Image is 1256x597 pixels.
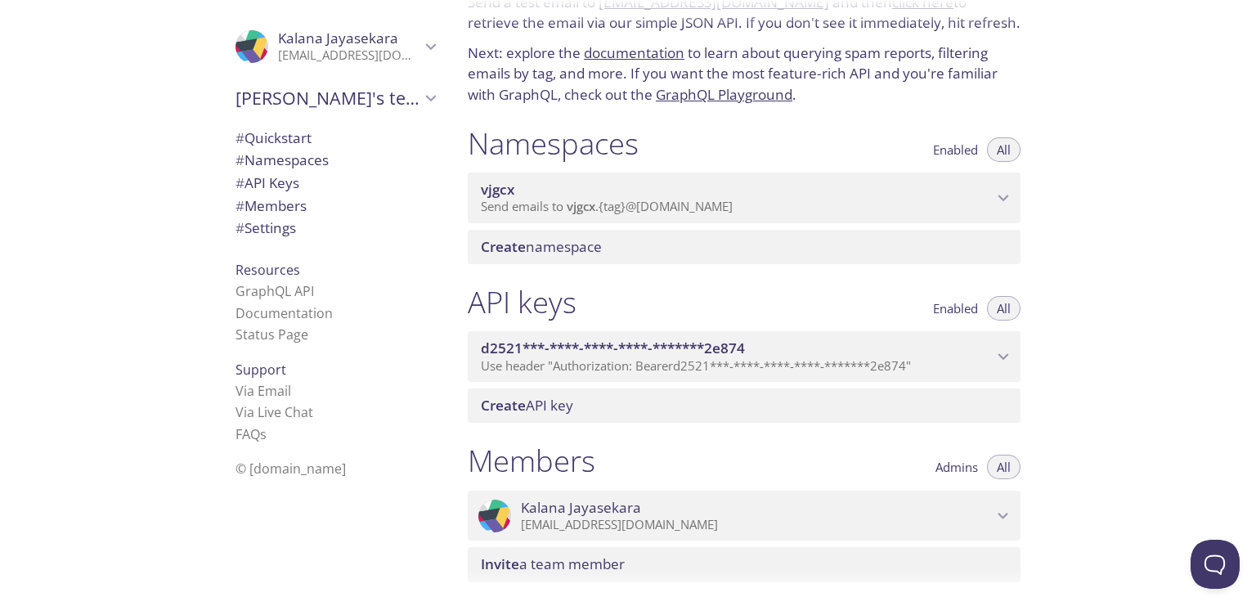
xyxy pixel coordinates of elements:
[235,128,244,147] span: #
[235,382,291,400] a: Via Email
[222,77,448,119] div: Kalana's team
[481,396,526,415] span: Create
[235,218,296,237] span: Settings
[235,150,329,169] span: Namespaces
[468,173,1020,223] div: vjgcx namespace
[468,491,1020,541] div: Kalana Jayasekara
[235,196,307,215] span: Members
[481,237,602,256] span: namespace
[468,284,576,321] h1: API keys
[235,325,308,343] a: Status Page
[468,43,1020,105] p: Next: explore the to learn about querying spam reports, filtering emails by tag, and more. If you...
[235,150,244,169] span: #
[926,455,988,479] button: Admins
[468,388,1020,423] div: Create API Key
[481,198,733,214] span: Send emails to . {tag} @[DOMAIN_NAME]
[481,554,625,573] span: a team member
[222,195,448,218] div: Members
[222,20,448,74] div: Kalana Jayasekara
[222,149,448,172] div: Namespaces
[656,85,792,104] a: GraphQL Playground
[521,517,993,533] p: [EMAIL_ADDRESS][DOMAIN_NAME]
[468,230,1020,264] div: Create namespace
[923,296,988,321] button: Enabled
[235,425,267,443] a: FAQ
[235,196,244,215] span: #
[481,180,514,199] span: vjgcx
[235,304,333,322] a: Documentation
[235,460,346,478] span: © [DOMAIN_NAME]
[987,455,1020,479] button: All
[260,425,267,443] span: s
[521,499,641,517] span: Kalana Jayasekara
[468,442,595,479] h1: Members
[235,128,312,147] span: Quickstart
[987,296,1020,321] button: All
[235,261,300,279] span: Resources
[923,137,988,162] button: Enabled
[235,173,299,192] span: API Keys
[235,403,313,421] a: Via Live Chat
[235,218,244,237] span: #
[987,137,1020,162] button: All
[278,29,398,47] span: Kalana Jayasekara
[222,172,448,195] div: API Keys
[481,237,526,256] span: Create
[1191,540,1240,589] iframe: Help Scout Beacon - Open
[235,173,244,192] span: #
[468,125,639,162] h1: Namespaces
[481,396,573,415] span: API key
[235,87,420,110] span: [PERSON_NAME]'s team
[468,547,1020,581] div: Invite a team member
[481,554,519,573] span: Invite
[584,43,684,62] a: documentation
[222,217,448,240] div: Team Settings
[235,282,314,300] a: GraphQL API
[567,198,595,214] span: vjgcx
[222,127,448,150] div: Quickstart
[235,361,286,379] span: Support
[278,47,420,64] p: [EMAIL_ADDRESS][DOMAIN_NAME]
